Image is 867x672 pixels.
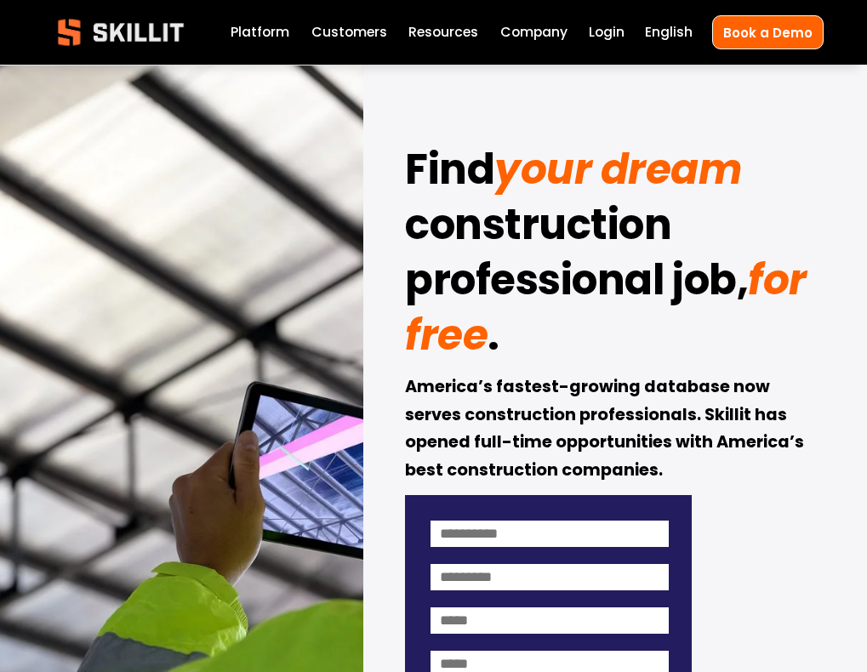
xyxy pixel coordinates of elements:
strong: construction professional job, [405,193,748,320]
a: Login [589,21,625,44]
a: Company [500,21,568,44]
em: for free [405,251,815,364]
img: Skillit [43,7,198,58]
strong: Find [405,138,494,209]
em: your dream [494,140,742,198]
strong: . [488,304,499,375]
div: language picker [645,21,693,44]
a: Platform [231,21,289,44]
a: Book a Demo [712,15,824,48]
span: Resources [408,22,478,43]
strong: America’s fastest-growing database now serves construction professionals. Skillit has opened full... [405,374,807,487]
a: folder dropdown [408,21,478,44]
a: Customers [311,21,387,44]
span: English [645,22,693,43]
